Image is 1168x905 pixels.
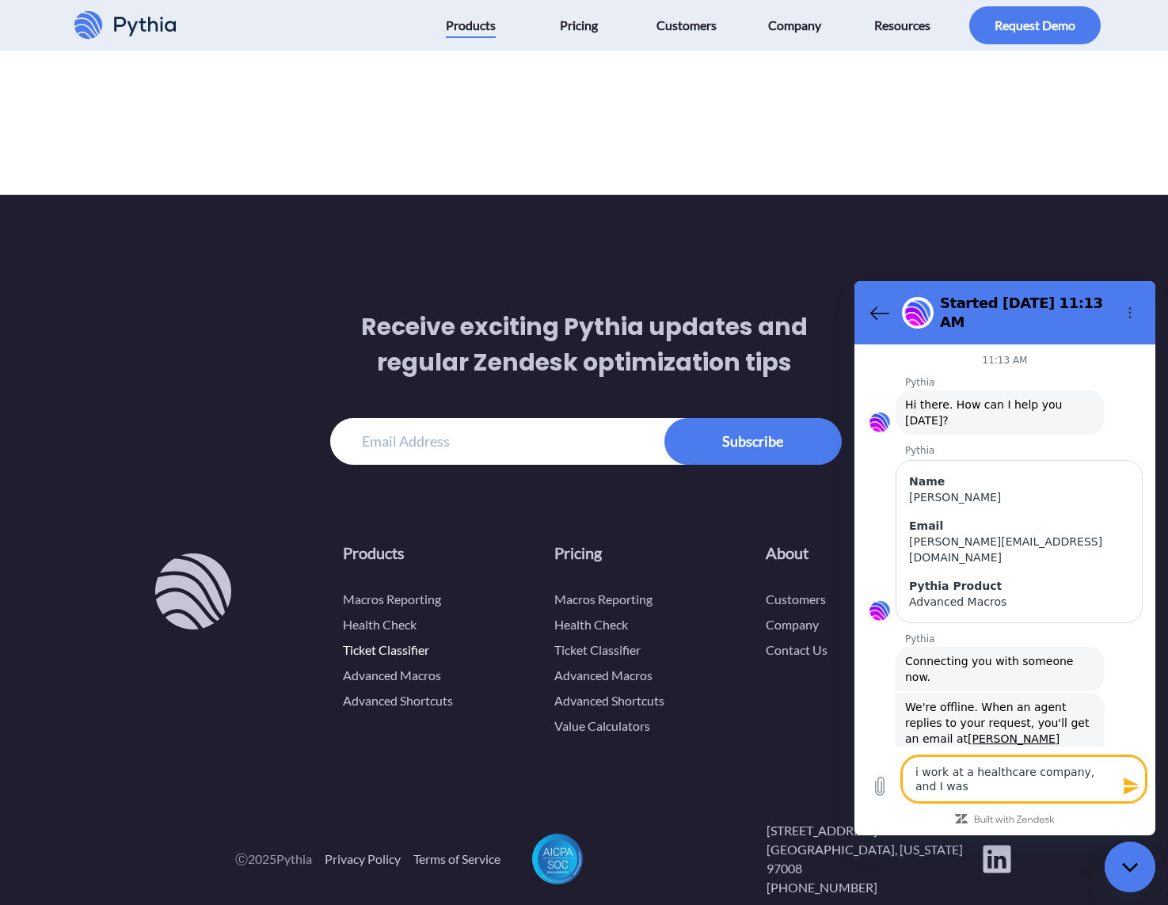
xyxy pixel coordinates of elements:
[343,543,405,562] a: Products
[560,13,598,38] span: Pricing
[235,850,312,869] span: Ⓒ 2025 Pythia
[343,591,441,607] a: Macros Reporting
[532,834,583,884] a: Pythia is SOC 2 compliant and continuously monitors its security
[766,617,819,632] a: Company
[343,667,441,683] a: Advanced Macros
[767,840,981,878] p: [GEOGRAPHIC_DATA], [US_STATE] 97008
[766,543,808,562] a: About
[343,617,417,632] a: Health Check
[343,642,429,657] a: Ticket Classifier
[767,878,981,897] a: [PHONE_NUMBER]
[554,543,602,562] a: Pricing
[330,309,839,418] h3: Receive exciting Pythia updates and regular Zendesk optimization tips
[554,718,650,733] a: Value Calculators
[554,667,652,683] a: Advanced Macros
[554,591,652,607] a: Macros Reporting
[554,617,628,632] a: Health Check
[343,693,453,708] a: Advanced Shortcuts
[155,553,226,629] a: Pythia
[766,591,826,607] a: Customers
[330,418,839,465] input: Email Address
[656,13,717,38] span: Customers
[325,850,401,869] a: Privacy Policy
[767,821,981,840] p: [STREET_ADDRESS]
[446,13,496,38] span: Products
[1105,842,1155,892] iframe: Button to launch messaging window, conversation in progress
[854,281,1155,835] iframe: Messaging window
[766,642,827,657] a: Contact Us
[413,850,500,869] a: Terms of Service
[554,642,641,657] a: Ticket Classifier
[768,13,821,38] span: Company
[874,13,930,38] span: Resources
[554,693,664,708] a: Advanced Shortcuts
